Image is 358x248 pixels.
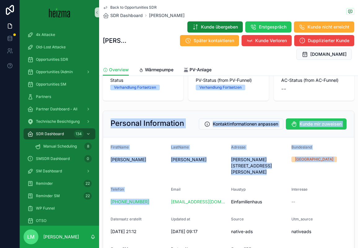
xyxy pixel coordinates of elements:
span: LM [27,233,35,241]
span: Source [231,217,244,221]
span: Interesse [291,187,308,192]
a: Back to Opportunities SDR [103,5,157,10]
span: [DATE] 09:17 [171,228,226,235]
span: Utm_source [291,217,313,221]
span: 4k Attacke [36,32,55,37]
span: Datensatz erstellt [111,217,142,221]
span: Email [171,187,181,192]
button: Später kontaktieren [180,35,239,46]
span: Haustyp [231,187,246,192]
a: [EMAIL_ADDRESS][DOMAIN_NAME] [171,199,226,205]
button: Kontaktinformationen anpassen [199,118,283,130]
button: Kunde mir zuweisen [286,118,347,130]
span: Back to Opportunities SDR [110,5,157,10]
a: Wärmepumpe [139,64,173,77]
a: Technische Besichtigung [24,116,95,127]
span: Erstgespräch [259,24,286,30]
span: Opportunities (Admin [36,69,73,74]
a: SDR Dashboard [103,12,143,19]
span: nativeads [291,228,347,235]
h1: [PERSON_NAME] [103,36,130,45]
div: 8 [84,143,92,150]
a: Opportunities (Admin [24,66,95,77]
span: Updated at [171,217,190,221]
span: Telefon [111,187,124,192]
span: Kunde nicht erreicht [308,24,349,30]
div: scrollable content [20,25,99,226]
span: AC-Status (from AC-Funnel) [281,77,347,83]
span: [PERSON_NAME] [111,157,166,163]
a: Old-Lost Attacke [24,42,95,53]
a: Partners [24,91,95,102]
span: [DOMAIN_NAME] [310,51,347,57]
span: Status [110,77,176,83]
span: Partner Dashboard - All [36,107,77,112]
h2: Personal Information [111,118,184,128]
img: App logo [49,7,70,17]
span: -- [281,85,286,93]
span: Kunde Verloren [255,38,287,44]
div: Verhandlung Fortsetzen [114,85,156,90]
span: Opportunities SM [36,82,66,87]
span: Old-Lost Attacke [36,45,66,50]
div: Verhandlung Fortsetzen [199,85,242,90]
span: [PERSON_NAME][STREET_ADDRESS][PERSON_NAME] [231,157,286,175]
span: Bundesland [291,145,312,149]
a: [PHONE_NUMBER] [111,199,149,205]
span: WP Funnel [36,206,55,211]
span: Adresse [231,145,246,149]
span: Kunde mir zuweisen [299,121,342,127]
a: Partner Dashboard - All [24,104,95,115]
button: Dupplizierter Kunde [294,35,354,46]
span: [PERSON_NAME] [171,157,226,163]
span: SDR Dashboard [36,131,64,136]
span: FirstName [111,145,129,149]
a: Opportunities SM [24,79,95,90]
span: Opportunities SDR [36,57,68,62]
a: 4k Attacke [24,29,95,40]
button: [DOMAIN_NAME] [296,49,352,60]
div: 134 [74,130,84,138]
a: Manual Scheduling8 [31,141,95,152]
div: 22 [84,180,92,187]
button: Erstgespräch [245,21,291,33]
button: Kunde nicht erreicht [294,21,354,33]
span: Einfamilienhaus [231,199,286,205]
p: [PERSON_NAME] [43,234,79,240]
a: Reminder SM22 [24,190,95,201]
span: Kunde übergeben [201,24,238,30]
button: Kunde übergeben [187,21,243,33]
button: Kunde Verloren [242,35,292,46]
span: -- [291,199,295,205]
span: Overview [109,67,129,73]
span: LastName [171,145,189,149]
span: SMSDR Dashboard [36,156,70,161]
span: Kontaktinformationen anpassen [213,121,278,127]
div: 22 [84,192,92,200]
span: PV-Status (from PV-Funnel) [196,77,261,83]
span: [DATE] 21:12 [111,228,166,235]
span: Reminder [36,181,53,186]
span: SM Dashboard [36,169,62,174]
div: [GEOGRAPHIC_DATA] [295,157,333,162]
a: SM Dashboard [24,166,95,177]
span: native-ads [231,228,286,235]
a: [PERSON_NAME] [149,12,185,19]
span: Partners [36,94,51,99]
span: Wärmepumpe [145,67,173,73]
a: WP Funnel [24,203,95,214]
a: Opportunities SDR [24,54,95,65]
a: OTSO [24,215,95,226]
span: Reminder SM [36,193,60,198]
div: 0 [84,155,92,162]
span: SDR Dashboard [110,12,143,19]
a: Overview [103,64,129,76]
span: OTSO [36,218,46,223]
span: Später kontaktieren [194,38,234,44]
span: Manual Scheduling [43,144,77,149]
span: Dupplizierter Kunde [308,38,349,44]
a: PV-Anlage [183,64,212,77]
a: SMSDR Dashboard0 [24,153,95,164]
a: Reminder22 [24,178,95,189]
